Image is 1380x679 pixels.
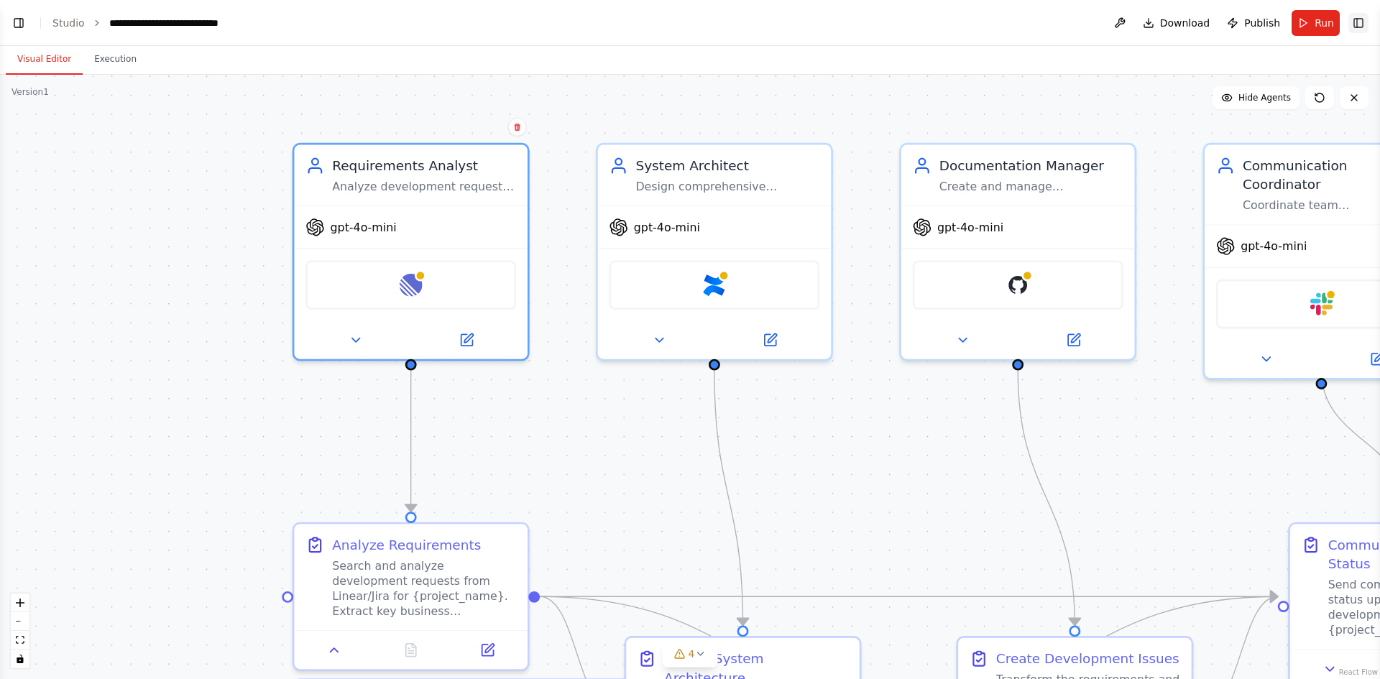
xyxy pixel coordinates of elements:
button: zoom out [11,612,29,631]
div: Requirements Analyst [332,156,516,175]
button: No output available [371,639,451,662]
div: Analyze RequirementsSearch and analyze development requests from Linear/Jira for {project_name}. ... [293,522,530,671]
g: Edge from 78a5052d-e717-43ab-bdc3-d91865a76a37 to 2bfde58c-0687-4950-8607-d6487114ce9a [540,587,1278,606]
span: Publish [1244,16,1280,30]
img: Confluence [703,274,726,297]
button: zoom in [11,593,29,612]
div: Create and manage development documentation, GitHub issues, and track project progress to ensure ... [939,179,1123,194]
button: Delete node [508,118,527,137]
div: Requirements AnalystAnalyze development requests from Jira/Linear issues and create detailed tech... [293,143,530,361]
div: Design comprehensive technical architecture and create detailed system design documents in Conflu... [635,179,819,194]
div: Search and analyze development requests from Linear/Jira for {project_name}. Extract key business... [332,558,516,619]
span: gpt-4o-mini [634,220,700,235]
div: System ArchitectDesign comprehensive technical architecture and create detailed system design doc... [596,143,833,361]
span: Hide Agents [1238,92,1291,103]
div: React Flow controls [11,593,29,668]
button: fit view [11,631,29,650]
button: Visual Editor [6,45,83,75]
span: Download [1160,16,1210,30]
button: Publish [1221,10,1286,36]
div: Analyze development requests from Jira/Linear issues and create detailed technical specifications... [332,179,516,194]
g: Edge from 14489683-db1a-414e-a71e-ffa77586bd86 to d3207b3b-50a7-424c-984a-1fb89a48ca1e [1008,371,1085,626]
g: Edge from 7e2045bc-f4a5-469d-ba09-b019e3068067 to 78a5052d-e717-43ab-bdc3-d91865a76a37 [401,371,420,512]
button: Execution [83,45,148,75]
div: Documentation ManagerCreate and manage development documentation, GitHub issues, and track projec... [899,143,1136,361]
button: Open in side panel [1020,328,1127,351]
a: Studio [52,17,85,29]
span: gpt-4o-mini [937,220,1003,235]
div: Documentation Manager [939,156,1123,175]
span: gpt-4o-mini [331,220,397,235]
span: gpt-4o-mini [1241,239,1307,254]
nav: breadcrumb [52,16,267,30]
div: System Architect [635,156,819,175]
a: React Flow attribution [1339,668,1378,676]
button: 4 [663,641,718,668]
button: Hide Agents [1213,86,1299,109]
button: Open in side panel [717,328,824,351]
img: GitHub [1006,274,1029,297]
button: toggle interactivity [11,650,29,668]
button: Show left sidebar [9,13,29,33]
button: Open in side panel [455,639,520,662]
button: Open in side panel [413,328,520,351]
button: Run [1292,10,1340,36]
button: Show right sidebar [1348,13,1368,33]
button: Download [1137,10,1216,36]
div: Create Development Issues [996,649,1179,668]
img: Linear [400,274,423,297]
div: Version 1 [11,86,49,98]
span: 4 [689,647,695,661]
img: Slack [1310,292,1333,315]
g: Edge from 3589cefb-e981-482b-a390-9786fec85331 to ade4f965-12e3-4097-9f9a-caf2cc4b185a [705,371,753,626]
span: Run [1315,16,1334,30]
div: Analyze Requirements [332,535,481,554]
